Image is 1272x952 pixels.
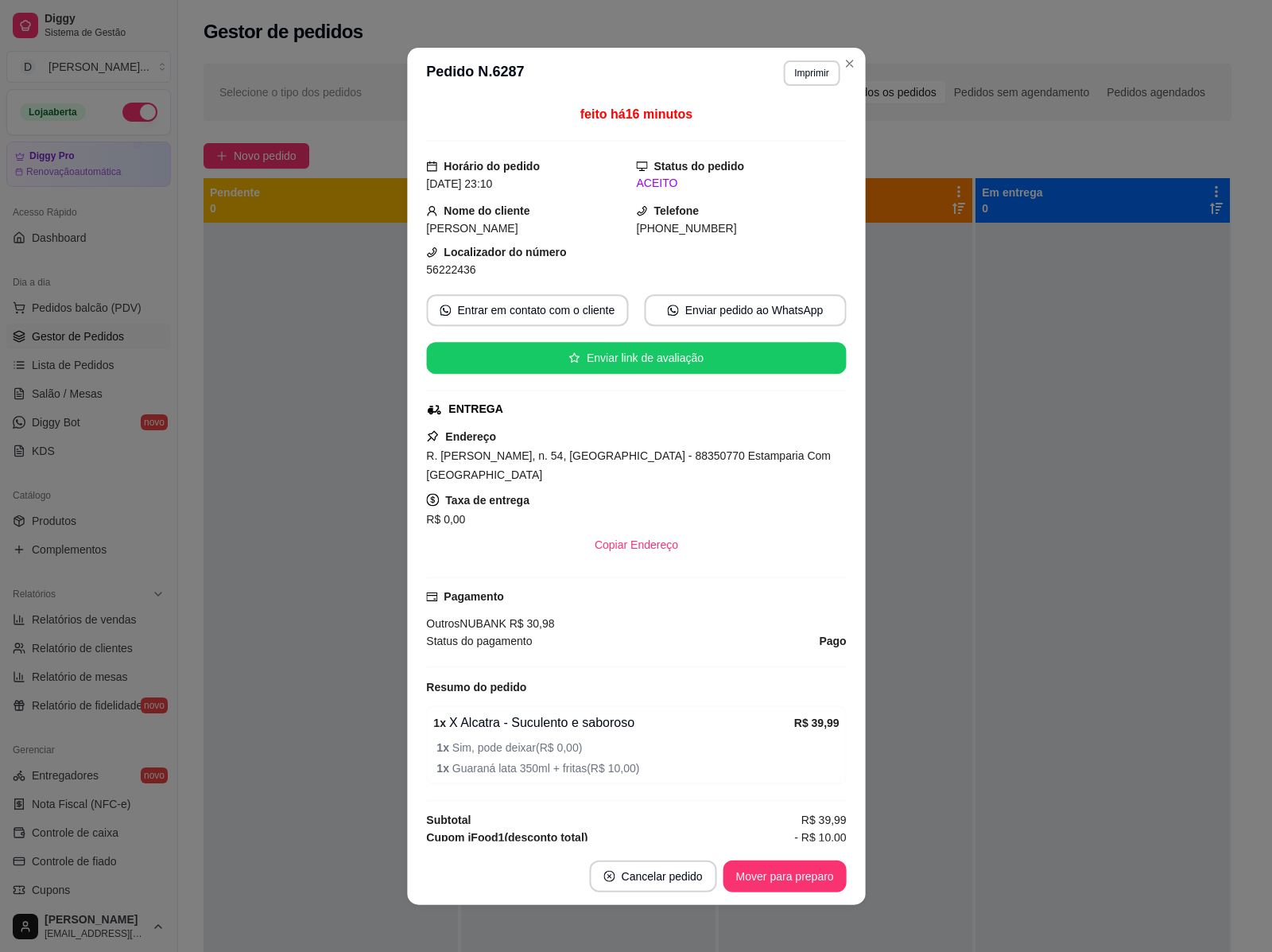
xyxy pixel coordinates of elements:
span: user [426,205,437,216]
span: feito há 16 minutos [580,107,692,121]
span: whats-app [667,305,678,316]
span: Sim, pode deixar ( R$ 0,00 ) [436,738,839,756]
span: Status do pagamento [426,632,532,650]
span: pushpin [426,429,439,442]
span: phone [636,205,647,216]
span: - R$ 10,00 [794,828,846,845]
span: R$ 30,98 [506,617,554,630]
span: R$ 39,99 [801,810,846,828]
strong: Resumo do pedido [426,680,526,693]
button: whats-appEntrar em contato com o cliente [426,294,628,326]
strong: Cupom iFood 1 (desconto total) [426,830,588,843]
span: phone [426,247,437,258]
button: starEnviar link de avaliação [426,342,846,374]
span: Outros NUBANK [426,617,506,630]
strong: Nome do cliente [444,204,529,217]
button: whats-appEnviar pedido ao WhatsApp [644,294,846,326]
span: desktop [636,161,647,172]
strong: Subtotal [426,813,471,826]
strong: R$ 39,99 [793,716,839,729]
strong: Status do pedido [653,160,744,173]
span: calendar [426,161,437,172]
strong: Endereço [445,430,496,443]
span: dollar [426,493,439,506]
span: whats-app [440,305,451,316]
div: ACEITO [636,175,846,192]
strong: Pagamento [444,590,504,603]
strong: 1 x [436,761,452,774]
strong: Localizador do número [444,246,566,258]
strong: Pago [819,635,846,647]
div: ENTREGA [448,401,502,418]
strong: Telefone [653,204,699,217]
span: star [568,352,580,363]
button: Copiar Endereço [581,529,690,561]
strong: 1 x [436,740,452,753]
strong: 1 x [433,716,446,729]
div: X Alcatra - Suculento e saboroso [433,713,793,732]
button: Mover para preparo [723,860,846,892]
button: Close [836,51,862,76]
span: 56222436 [426,263,475,276]
h3: Pedido N. 6287 [426,60,524,86]
span: [DATE] 23:10 [426,177,492,190]
span: [PERSON_NAME] [426,222,518,235]
button: Imprimir [783,60,840,86]
button: close-circleCancelar pedido [589,860,716,892]
span: close-circle [603,870,615,881]
span: [PHONE_NUMBER] [636,222,736,235]
span: Guaraná lata 350ml + fritas ( R$ 10,00 ) [436,759,839,776]
span: credit-card [426,591,437,602]
strong: Horário do pedido [444,160,540,173]
strong: Taxa de entrega [445,494,529,507]
span: R. [PERSON_NAME], n. 54, [GEOGRAPHIC_DATA] - 88350770 Estamparia Com [GEOGRAPHIC_DATA] [426,449,831,481]
span: R$ 0,00 [426,513,465,526]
